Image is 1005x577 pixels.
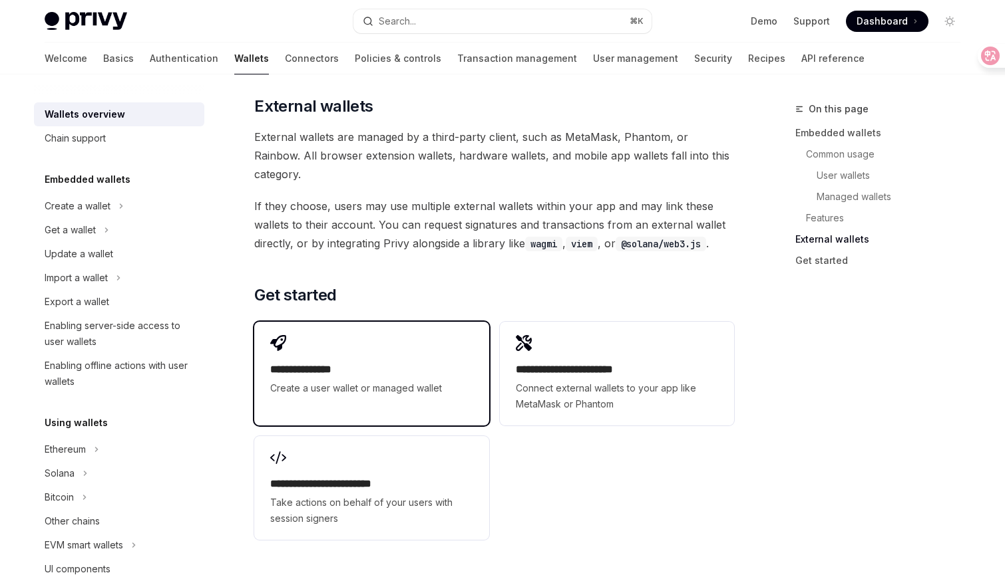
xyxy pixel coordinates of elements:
[694,43,732,74] a: Security
[795,250,971,271] a: Get started
[34,354,204,394] a: Enabling offline actions with user wallets
[34,533,204,557] button: Toggle EVM smart wallets section
[34,314,204,354] a: Enabling server-side access to user wallets
[857,15,908,28] span: Dashboard
[45,318,196,350] div: Enabling server-side access to user wallets
[45,294,109,310] div: Export a wallet
[45,465,75,481] div: Solana
[45,246,113,262] div: Update a wallet
[795,144,971,165] a: Common usage
[846,11,928,32] a: Dashboard
[616,237,706,251] code: @solana/web3.js
[795,122,971,144] a: Embedded wallets
[801,43,865,74] a: API reference
[45,513,100,529] div: Other chains
[285,43,339,74] a: Connectors
[45,441,86,457] div: Ethereum
[45,415,108,431] h5: Using wallets
[34,509,204,533] a: Other chains
[793,15,830,28] a: Support
[45,222,96,238] div: Get a wallet
[525,237,562,251] code: wagmi
[34,242,204,266] a: Update a wallet
[34,266,204,290] button: Toggle Import a wallet section
[45,130,106,146] div: Chain support
[566,237,598,251] code: viem
[254,128,734,183] span: External wallets are managed by a third-party client, such as MetaMask, Phantom, or Rainbow. All ...
[254,285,336,306] span: Get started
[34,218,204,242] button: Toggle Get a wallet section
[270,380,473,396] span: Create a user wallet or managed wallet
[103,43,134,74] a: Basics
[795,229,971,250] a: External wallets
[34,290,204,314] a: Export a wallet
[45,358,196,390] div: Enabling offline actions with user wallets
[630,16,644,27] span: ⌘ K
[45,172,130,187] h5: Embedded wallets
[254,197,734,253] span: If they choose, users may use multiple external wallets within your app and may link these wallet...
[45,489,74,505] div: Bitcoin
[45,43,87,74] a: Welcome
[355,43,441,74] a: Policies & controls
[34,437,204,461] button: Toggle Ethereum section
[34,194,204,218] button: Toggle Create a wallet section
[45,106,125,122] div: Wallets overview
[795,165,971,186] a: User wallets
[751,15,777,28] a: Demo
[270,495,473,526] span: Take actions on behalf of your users with session signers
[939,11,960,32] button: Toggle dark mode
[34,485,204,509] button: Toggle Bitcoin section
[353,9,652,33] button: Open search
[795,207,971,229] a: Features
[234,43,269,74] a: Wallets
[34,126,204,150] a: Chain support
[45,12,127,31] img: light logo
[379,13,416,29] div: Search...
[457,43,577,74] a: Transaction management
[45,198,110,214] div: Create a wallet
[516,380,718,412] span: Connect external wallets to your app like MetaMask or Phantom
[45,561,110,577] div: UI components
[45,537,123,553] div: EVM smart wallets
[150,43,218,74] a: Authentication
[254,96,373,117] span: External wallets
[748,43,785,74] a: Recipes
[34,461,204,485] button: Toggle Solana section
[34,102,204,126] a: Wallets overview
[593,43,678,74] a: User management
[45,270,108,286] div: Import a wallet
[809,101,869,117] span: On this page
[795,186,971,207] a: Managed wallets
